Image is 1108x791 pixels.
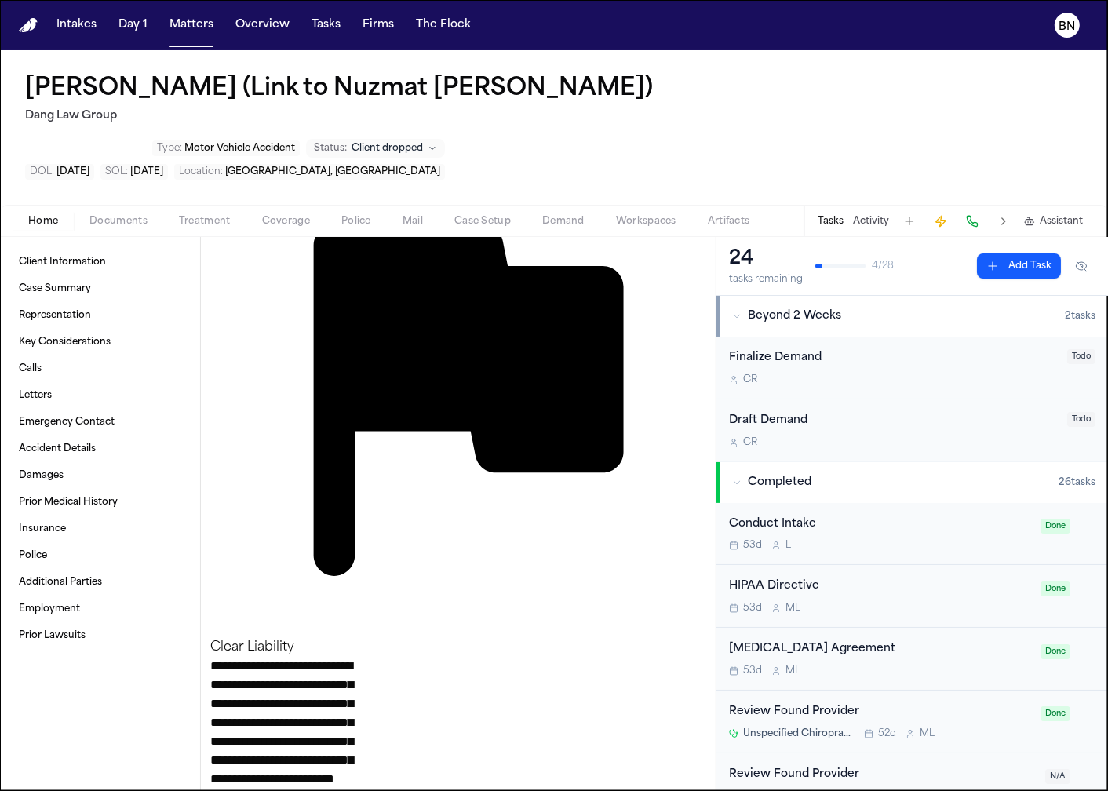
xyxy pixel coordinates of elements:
[152,140,300,156] button: Edit Type: Motor Vehicle Accident
[13,516,188,541] a: Insurance
[13,490,188,515] a: Prior Medical History
[314,142,347,155] span: Status:
[262,215,310,228] span: Coverage
[25,164,94,180] button: Edit DOL: 2025-06-06
[743,436,757,449] span: C R
[13,596,188,621] a: Employment
[716,691,1108,753] div: Open task: Review Found Provider
[1041,644,1070,659] span: Done
[729,578,1031,596] div: HIPAA Directive
[716,628,1108,691] div: Open task: Retainer Agreement
[616,215,676,228] span: Workspaces
[785,602,800,614] span: M L
[716,296,1108,337] button: Beyond 2 Weeks2tasks
[977,253,1061,279] button: Add Task
[743,665,762,677] span: 53d
[748,308,841,324] span: Beyond 2 Weeks
[341,215,371,228] span: Police
[872,260,894,272] span: 4 / 28
[13,623,188,648] a: Prior Lawsuits
[716,565,1108,628] div: Open task: HIPAA Directive
[716,503,1108,566] div: Open task: Conduct Intake
[225,167,440,177] span: [GEOGRAPHIC_DATA], [GEOGRAPHIC_DATA]
[743,539,762,552] span: 53d
[13,250,188,275] a: Client Information
[25,75,653,104] h1: [PERSON_NAME] (Link to Nuzmat [PERSON_NAME])
[25,107,659,126] h2: Dang Law Group
[305,11,347,39] a: Tasks
[89,215,148,228] span: Documents
[56,167,89,177] span: [DATE]
[818,215,844,228] button: Tasks
[13,276,188,301] a: Case Summary
[853,215,889,228] button: Activity
[729,703,1031,721] div: Review Found Provider
[13,303,188,328] a: Representation
[13,356,188,381] a: Calls
[25,75,653,104] button: Edit matter name
[112,11,154,39] button: Day 1
[19,18,38,33] a: Home
[708,215,750,228] span: Artifacts
[878,727,896,740] span: 52d
[13,570,188,595] a: Additional Parties
[157,144,182,153] span: Type :
[716,462,1108,503] button: Completed26tasks
[13,436,188,461] a: Accident Details
[1041,706,1070,721] span: Done
[1041,581,1070,596] span: Done
[403,215,423,228] span: Mail
[729,412,1058,430] div: Draft Demand
[748,475,811,490] span: Completed
[920,727,935,740] span: M L
[229,11,296,39] button: Overview
[352,142,423,155] span: Client dropped
[785,665,800,677] span: M L
[743,727,855,740] span: Unspecified Chiropractor in [GEOGRAPHIC_DATA], [GEOGRAPHIC_DATA] or nearby
[13,383,188,408] a: Letters
[13,463,188,488] a: Damages
[356,11,400,39] button: Firms
[179,167,223,177] span: Location :
[100,164,168,180] button: Edit SOL: 2027-06-06
[1024,215,1083,228] button: Assistant
[13,543,188,568] a: Police
[1045,769,1070,784] span: N/A
[410,11,477,39] button: The Flock
[1067,253,1095,279] button: Hide completed tasks (⌘⇧H)
[542,215,585,228] span: Demand
[1067,412,1095,427] span: Todo
[1041,519,1070,534] span: Done
[306,139,445,158] button: Change status from Client dropped
[1065,310,1095,323] span: 2 task s
[785,539,791,552] span: L
[130,167,163,177] span: [DATE]
[716,399,1108,461] div: Open task: Draft Demand
[105,167,128,177] span: SOL :
[163,11,220,39] a: Matters
[13,410,188,435] a: Emergency Contact
[1067,349,1095,364] span: Todo
[50,11,103,39] button: Intakes
[30,167,54,177] span: DOL :
[210,638,706,657] p: Clear Liability
[1040,215,1083,228] span: Assistant
[454,215,511,228] span: Case Setup
[716,337,1108,399] div: Open task: Finalize Demand
[729,273,803,286] div: tasks remaining
[729,766,1036,784] div: Review Found Provider
[729,516,1031,534] div: Conduct Intake
[898,210,920,232] button: Add Task
[729,349,1058,367] div: Finalize Demand
[930,210,952,232] button: Create Immediate Task
[729,246,803,272] div: 24
[28,215,58,228] span: Home
[961,210,983,232] button: Make a Call
[184,144,295,153] span: Motor Vehicle Accident
[13,330,188,355] a: Key Considerations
